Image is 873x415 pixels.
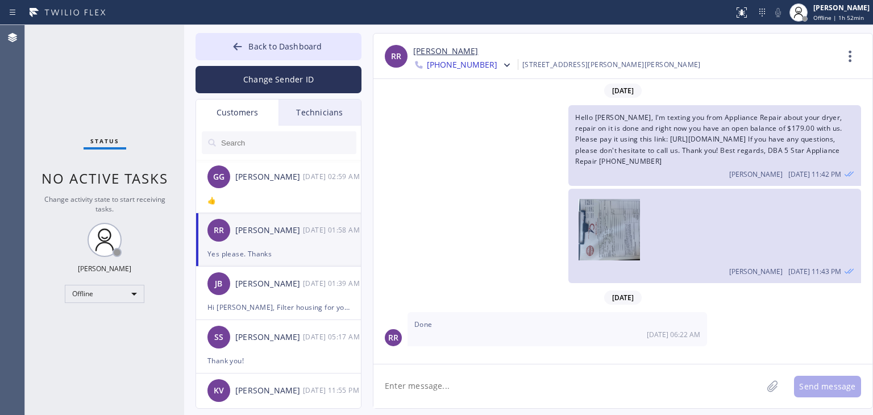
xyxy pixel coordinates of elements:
[196,33,361,60] button: Back to Dashboard
[568,189,861,283] div: 06/13/2025 9:43 AM
[303,384,362,397] div: 09/17/2025 9:55 AM
[647,330,700,339] span: [DATE] 06:22 AM
[568,105,861,186] div: 06/13/2025 9:42 AM
[41,169,168,188] span: No active tasks
[303,330,362,343] div: 09/19/2025 9:17 AM
[207,301,350,314] div: Hi [PERSON_NAME], Filter housing for your fridge: $788.00 Labor: 350.00. Total: $1,138.00. Please...
[413,45,478,58] a: [PERSON_NAME]
[220,131,356,154] input: Search
[729,267,783,276] span: [PERSON_NAME]
[579,199,647,260] img: f57ca8ae-8b5a-431f-a266-f37b452110e8.jpeg
[414,319,433,329] span: Done
[214,331,223,344] span: SS
[604,290,642,305] span: [DATE]
[196,99,278,126] div: Customers
[215,277,222,290] span: JB
[214,384,224,397] span: KV
[207,194,350,207] div: 👍
[303,277,362,290] div: 09/19/2025 9:39 AM
[575,113,842,166] span: Hello [PERSON_NAME], I'm texting you from Appliance Repair about your dryer, repair on it is done...
[207,354,350,367] div: Thank you!
[235,277,303,290] div: [PERSON_NAME]
[214,224,224,237] span: RR
[788,169,841,179] span: [DATE] 11:42 PM
[788,267,841,276] span: [DATE] 11:43 PM
[388,331,398,345] span: RR
[427,59,497,73] span: [PHONE_NUMBER]
[235,224,303,237] div: [PERSON_NAME]
[729,169,783,179] span: [PERSON_NAME]
[213,171,225,184] span: GG
[235,171,303,184] div: [PERSON_NAME]
[303,170,362,183] div: 09/19/2025 9:59 AM
[78,264,131,273] div: [PERSON_NAME]
[813,14,864,22] span: Offline | 1h 52min
[235,384,303,397] div: [PERSON_NAME]
[44,194,165,214] span: Change activity state to start receiving tasks.
[391,50,401,63] span: RR
[604,84,642,98] span: [DATE]
[408,312,707,346] div: 06/14/2025 9:22 AM
[522,58,701,71] div: [STREET_ADDRESS][PERSON_NAME][PERSON_NAME]
[65,285,144,303] div: Offline
[813,3,870,13] div: [PERSON_NAME]
[196,66,361,93] button: Change Sender ID
[794,376,861,397] button: Send message
[770,5,786,20] button: Mute
[235,331,303,344] div: [PERSON_NAME]
[207,247,350,260] div: Yes please. Thanks
[303,223,362,236] div: 09/19/2025 9:58 AM
[278,99,361,126] div: Technicians
[90,137,119,145] span: Status
[248,41,322,52] span: Back to Dashboard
